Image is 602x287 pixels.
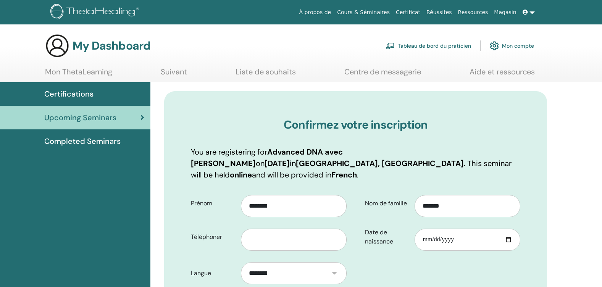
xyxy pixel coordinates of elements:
b: Advanced DNA avec [PERSON_NAME] [191,147,343,168]
a: Mon ThetaLearning [45,67,112,82]
a: Ressources [455,5,491,19]
a: Aide et ressources [470,67,535,82]
b: French [331,170,357,180]
label: Téléphoner [185,230,241,244]
b: [GEOGRAPHIC_DATA], [GEOGRAPHIC_DATA] [296,158,464,168]
span: Certifications [44,88,94,100]
label: Date de naissance [359,225,415,249]
img: generic-user-icon.jpg [45,34,69,58]
img: logo.png [50,4,142,21]
p: You are registering for on in . This seminar will be held and will be provided in . [191,146,520,181]
span: Completed Seminars [44,135,121,147]
a: Mon compte [490,37,534,54]
a: Cours & Séminaires [334,5,393,19]
a: Tableau de bord du praticien [386,37,471,54]
img: cog.svg [490,39,499,52]
a: Réussites [423,5,455,19]
img: chalkboard-teacher.svg [386,42,395,49]
a: Suivant [161,67,187,82]
span: Upcoming Seminars [44,112,116,123]
h3: Confirmez votre inscription [191,118,520,132]
a: Certificat [393,5,423,19]
b: [DATE] [265,158,290,168]
b: online [230,170,252,180]
a: Magasin [491,5,519,19]
a: Liste de souhaits [236,67,296,82]
label: Nom de famille [359,196,415,211]
label: Langue [185,266,241,281]
h3: My Dashboard [73,39,150,53]
a: À propos de [296,5,334,19]
label: Prénom [185,196,241,211]
a: Centre de messagerie [344,67,421,82]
